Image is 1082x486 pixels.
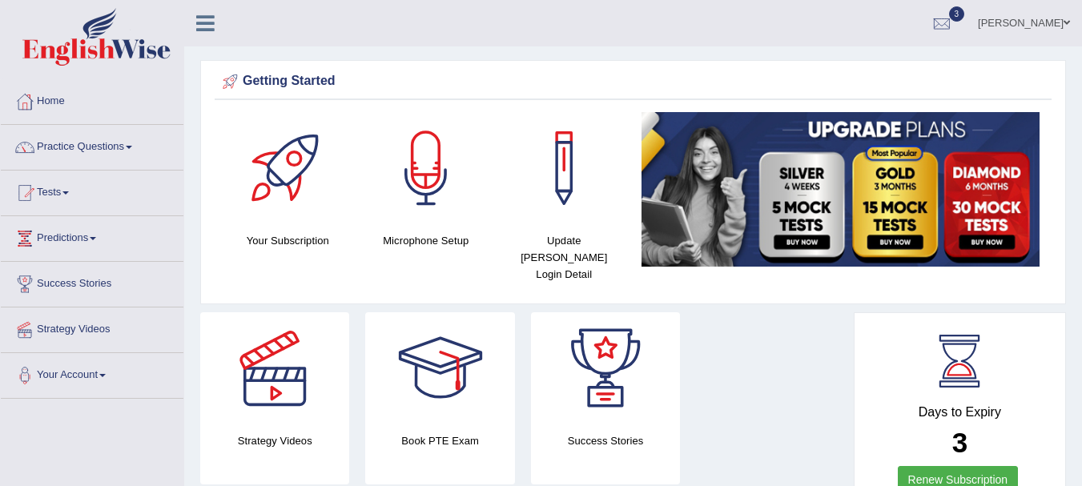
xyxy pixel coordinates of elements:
h4: Your Subscription [227,232,349,249]
a: Predictions [1,216,183,256]
a: Success Stories [1,262,183,302]
a: Practice Questions [1,125,183,165]
a: Tests [1,171,183,211]
h4: Book PTE Exam [365,432,514,449]
a: Home [1,79,183,119]
img: small5.jpg [642,112,1040,267]
h4: Success Stories [531,432,680,449]
a: Strategy Videos [1,307,183,347]
h4: Days to Expiry [872,405,1048,420]
h4: Update [PERSON_NAME] Login Detail [503,232,625,283]
a: Your Account [1,353,183,393]
b: 3 [952,427,967,458]
h4: Strategy Videos [200,432,349,449]
span: 3 [949,6,965,22]
h4: Microphone Setup [365,232,488,249]
div: Getting Started [219,70,1048,94]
